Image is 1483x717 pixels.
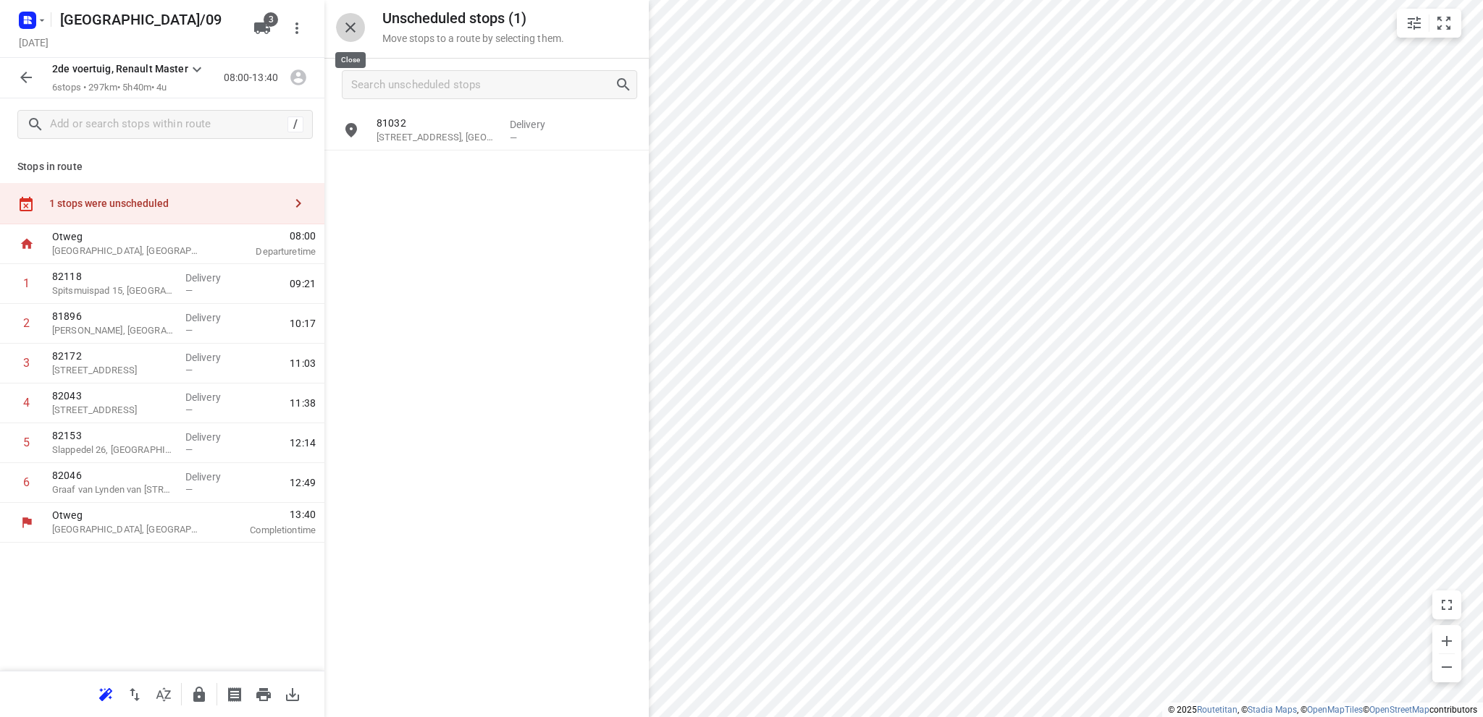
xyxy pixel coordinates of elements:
p: Completion time [220,523,316,538]
span: Reverse route [120,687,149,700]
p: Move stops to a route by selecting them. [382,33,564,44]
h5: [GEOGRAPHIC_DATA]/09 [54,8,242,31]
div: 1 [23,276,30,290]
span: Assign driver [284,70,313,84]
h5: Unscheduled stops ( 1 ) [382,10,564,27]
h5: Project date [13,34,54,51]
span: 10:17 [290,316,316,331]
span: Print shipping labels [220,687,249,700]
p: Slappedel 26, [GEOGRAPHIC_DATA] [52,443,174,457]
p: Departure time [220,245,316,259]
p: 6 stops • 297km • 5h40m • 4u [52,81,206,95]
p: Oranjerivierdreef 3, Utrecht [52,403,174,417]
span: 12:14 [290,436,316,450]
p: 81896 [52,309,174,323]
span: 3 [264,12,278,27]
p: 26 Speller Straße, Spelle [377,130,498,145]
div: 1 stops were unscheduled [49,198,284,209]
span: — [185,484,193,495]
p: Graaf van Lynden van Sandenburgweg 2, Cothen [52,483,174,497]
span: 11:03 [290,356,316,370]
p: Stops in route [17,159,307,174]
span: 12:49 [290,475,316,490]
button: 3 [248,14,277,43]
span: Reoptimize route [91,687,120,700]
div: / [287,116,303,132]
p: [GEOGRAPHIC_DATA], [GEOGRAPHIC_DATA] [52,244,203,258]
div: Search [615,76,637,93]
span: — [510,132,517,143]
p: 08:00-13:40 [224,70,284,85]
button: Lock route [185,680,214,709]
p: Spitsmuispad 15, Heerhugowaard [52,284,174,298]
span: 09:21 [290,276,316,291]
a: Routetitan [1197,705,1238,715]
span: — [185,325,193,336]
p: Delivery [185,310,239,325]
a: OpenMapTiles [1307,705,1363,715]
div: 5 [23,436,30,449]
div: grid [324,111,649,716]
p: 82153 [52,428,174,443]
div: small contained button group [1397,9,1461,38]
span: — [185,285,193,296]
p: Delivery [185,430,239,444]
p: 82046 [52,468,174,483]
div: 3 [23,356,30,370]
button: Fit zoom [1429,9,1458,38]
span: Sort by time window [149,687,178,700]
p: 70 Koningin Julianastraat, Huizen [52,363,174,378]
p: 82118 [52,269,174,284]
input: Search unscheduled stops [351,74,615,96]
li: © 2025 , © , © © contributors [1168,705,1477,715]
p: Delivery [185,271,239,285]
p: Delivery [185,350,239,365]
span: 08:00 [220,229,316,243]
p: [GEOGRAPHIC_DATA], [GEOGRAPHIC_DATA] [52,522,203,537]
span: 13:40 [220,507,316,522]
p: Otweg [52,229,203,244]
div: 2 [23,316,30,330]
span: — [185,404,193,415]
a: Stadia Maps [1248,705,1297,715]
span: Print route [249,687,278,700]
input: Add or search stops within route [50,114,287,136]
p: 81032 [377,116,498,130]
button: Map settings [1400,9,1429,38]
p: Delivery [510,117,563,132]
p: Van Speijkstraat, Amsterdam [52,323,174,338]
span: — [185,365,193,376]
span: — [185,444,193,455]
span: Download route [278,687,307,700]
a: OpenStreetMap [1369,705,1429,715]
button: More [282,14,311,43]
p: Delivery [185,390,239,404]
div: 6 [23,475,30,489]
span: 11:38 [290,396,316,410]
p: 82172 [52,349,174,363]
p: 2de voertuig, Renault Master [52,61,188,77]
div: 4 [23,396,30,410]
p: Otweg [52,508,203,522]
p: Delivery [185,470,239,484]
p: 82043 [52,389,174,403]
